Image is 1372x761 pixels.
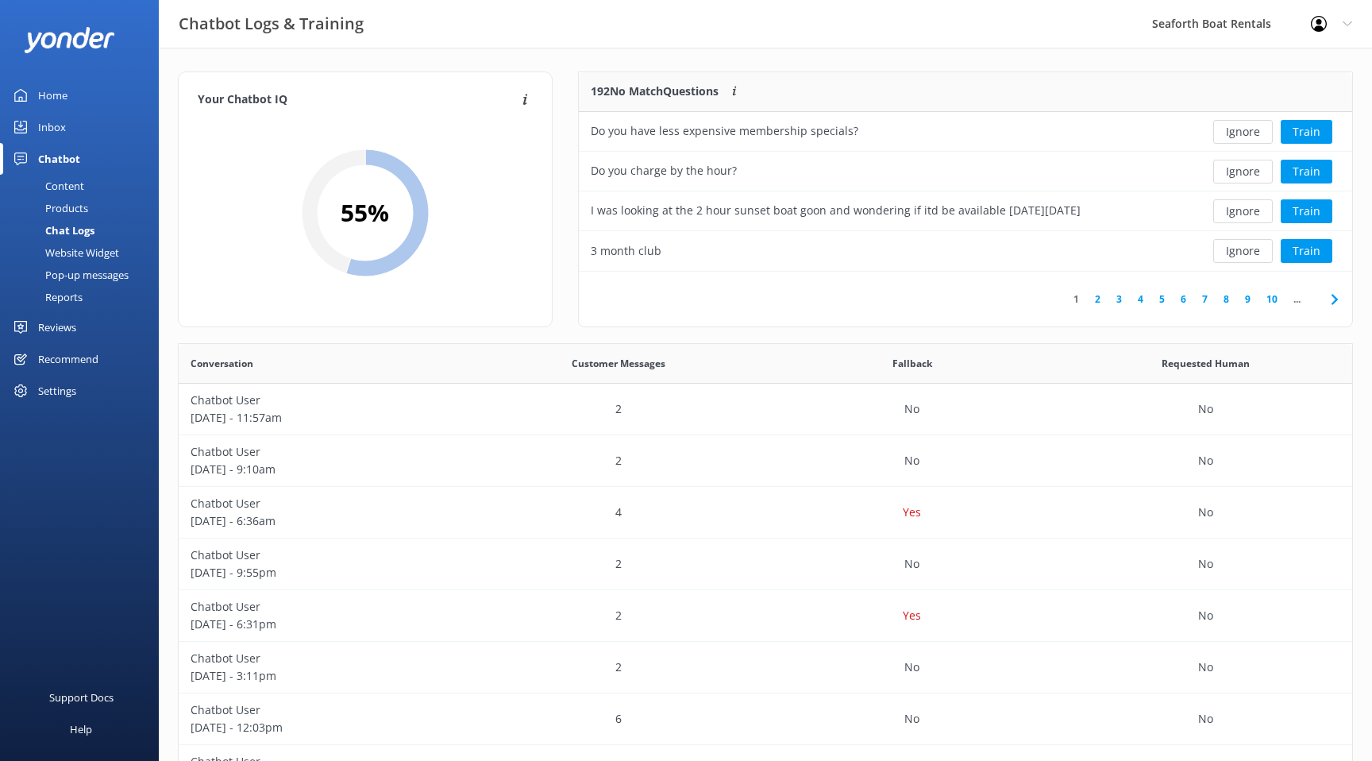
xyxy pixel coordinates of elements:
[615,659,622,676] p: 2
[903,504,921,521] p: Yes
[38,311,76,343] div: Reviews
[1281,239,1332,263] button: Train
[191,564,461,581] p: [DATE] - 9:55pm
[191,667,461,685] p: [DATE] - 3:11pm
[1151,292,1173,307] a: 5
[1258,292,1285,307] a: 10
[615,607,622,624] p: 2
[49,682,114,713] div: Support Docs
[615,710,622,728] p: 6
[903,607,921,624] p: Yes
[579,231,1352,271] div: row
[191,495,461,512] p: Chatbot User
[904,452,919,469] p: No
[1194,292,1216,307] a: 7
[615,452,622,469] p: 2
[904,659,919,676] p: No
[1237,292,1258,307] a: 9
[615,555,622,573] p: 2
[579,112,1352,152] div: row
[191,598,461,616] p: Chatbot User
[1130,292,1151,307] a: 4
[615,400,622,418] p: 2
[24,27,115,53] img: yonder-white-logo.png
[10,175,159,197] a: Content
[70,713,92,745] div: Help
[10,219,159,241] a: Chat Logs
[1213,239,1273,263] button: Ignore
[10,197,88,219] div: Products
[904,555,919,573] p: No
[1198,400,1213,418] p: No
[191,547,461,564] p: Chatbot User
[191,701,461,719] p: Chatbot User
[198,91,518,109] h4: Your Chatbot IQ
[904,710,919,728] p: No
[191,616,461,633] p: [DATE] - 6:31pm
[10,286,159,308] a: Reports
[591,83,719,100] p: 192 No Match Questions
[179,384,1352,435] div: row
[1281,120,1332,144] button: Train
[179,590,1352,642] div: row
[1066,292,1087,307] a: 1
[10,241,159,264] a: Website Widget
[191,512,461,530] p: [DATE] - 6:36am
[1108,292,1130,307] a: 3
[1162,356,1250,371] span: Requested Human
[1213,199,1273,223] button: Ignore
[1198,504,1213,521] p: No
[1281,160,1332,183] button: Train
[1213,160,1273,183] button: Ignore
[191,409,461,427] p: [DATE] - 11:57am
[179,642,1352,693] div: row
[179,435,1352,487] div: row
[179,487,1352,539] div: row
[892,356,932,371] span: Fallback
[579,191,1352,231] div: row
[341,194,389,232] h2: 55 %
[179,11,364,37] h3: Chatbot Logs & Training
[38,375,76,407] div: Settings
[179,539,1352,590] div: row
[1198,659,1213,676] p: No
[10,241,119,264] div: Website Widget
[1281,199,1332,223] button: Train
[191,650,461,667] p: Chatbot User
[1198,710,1213,728] p: No
[38,143,80,175] div: Chatbot
[179,693,1352,745] div: row
[10,219,94,241] div: Chat Logs
[1216,292,1237,307] a: 8
[1285,292,1308,307] span: ...
[591,122,858,140] div: Do you have less expensive membership specials?
[10,264,159,286] a: Pop-up messages
[191,719,461,736] p: [DATE] - 12:03pm
[191,461,461,478] p: [DATE] - 9:10am
[579,152,1352,191] div: row
[191,392,461,409] p: Chatbot User
[191,443,461,461] p: Chatbot User
[591,162,737,180] div: Do you charge by the hour?
[1198,555,1213,573] p: No
[579,112,1352,271] div: grid
[1087,292,1108,307] a: 2
[591,202,1081,219] div: I was looking at the 2 hour sunset boat goon and wondering if itd be available [DATE][DATE]
[1198,452,1213,469] p: No
[191,356,253,371] span: Conversation
[38,79,67,111] div: Home
[38,111,66,143] div: Inbox
[1213,120,1273,144] button: Ignore
[1173,292,1194,307] a: 6
[591,242,661,260] div: 3 month club
[572,356,665,371] span: Customer Messages
[1198,607,1213,624] p: No
[10,197,159,219] a: Products
[38,343,98,375] div: Recommend
[615,504,622,521] p: 4
[10,175,84,197] div: Content
[904,400,919,418] p: No
[10,264,129,286] div: Pop-up messages
[10,286,83,308] div: Reports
